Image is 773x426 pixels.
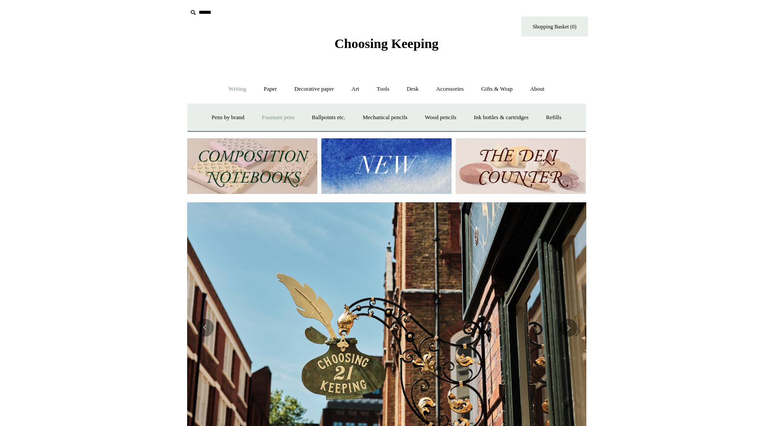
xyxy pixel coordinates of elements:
[473,77,521,101] a: Gifts & Wrap
[321,138,452,194] img: New.jpg__PID:f73bdf93-380a-4a35-bcfe-7823039498e1
[204,106,252,129] a: Pens by brand
[187,138,317,194] img: 202302 Composition ledgers.jpg__PID:69722ee6-fa44-49dd-a067-31375e5d54ec
[399,77,427,101] a: Desk
[254,106,302,129] a: Fountain pens
[220,77,254,101] a: Writing
[344,77,367,101] a: Art
[355,106,416,129] a: Mechanical pencils
[286,77,342,101] a: Decorative paper
[466,106,537,129] a: Ink bottles & cartridges
[521,16,588,36] a: Shopping Basket (0)
[417,106,465,129] a: Wood pencils
[522,77,553,101] a: About
[304,106,353,129] a: Ballpoints etc.
[196,319,214,337] button: Previous
[538,106,569,129] a: Refills
[560,319,577,337] button: Next
[428,77,472,101] a: Accessories
[334,43,438,49] a: Choosing Keeping
[256,77,285,101] a: Paper
[334,36,438,51] span: Choosing Keeping
[456,138,586,194] img: The Deli Counter
[368,77,397,101] a: Tools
